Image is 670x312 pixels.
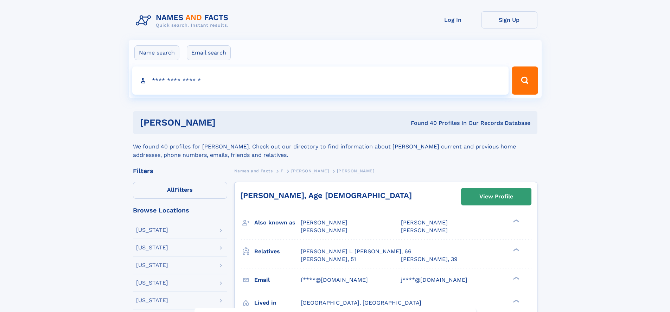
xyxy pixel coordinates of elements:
[301,255,356,263] a: [PERSON_NAME], 51
[136,262,168,268] div: [US_STATE]
[133,168,227,174] div: Filters
[511,299,520,303] div: ❯
[136,245,168,250] div: [US_STATE]
[512,66,538,95] button: Search Button
[291,168,329,173] span: [PERSON_NAME]
[301,248,411,255] a: [PERSON_NAME] L [PERSON_NAME], 66
[254,274,301,286] h3: Email
[291,166,329,175] a: [PERSON_NAME]
[167,186,174,193] span: All
[187,45,231,60] label: Email search
[136,280,168,286] div: [US_STATE]
[134,45,179,60] label: Name search
[136,298,168,303] div: [US_STATE]
[133,207,227,214] div: Browse Locations
[281,166,283,175] a: F
[254,217,301,229] h3: Also known as
[254,297,301,309] h3: Lived in
[313,119,530,127] div: Found 40 Profiles In Our Records Database
[511,219,520,223] div: ❯
[301,299,421,306] span: [GEOGRAPHIC_DATA], [GEOGRAPHIC_DATA]
[132,66,509,95] input: search input
[136,227,168,233] div: [US_STATE]
[301,219,347,226] span: [PERSON_NAME]
[337,168,375,173] span: [PERSON_NAME]
[401,227,448,234] span: [PERSON_NAME]
[240,191,412,200] a: [PERSON_NAME], Age [DEMOGRAPHIC_DATA]
[481,11,537,28] a: Sign Up
[401,255,458,263] a: [PERSON_NAME], 39
[425,11,481,28] a: Log In
[511,276,520,280] div: ❯
[133,182,227,199] label: Filters
[301,227,347,234] span: [PERSON_NAME]
[140,118,313,127] h1: [PERSON_NAME]
[133,11,234,30] img: Logo Names and Facts
[281,168,283,173] span: F
[401,219,448,226] span: [PERSON_NAME]
[479,189,513,205] div: View Profile
[234,166,273,175] a: Names and Facts
[461,188,531,205] a: View Profile
[254,246,301,257] h3: Relatives
[133,134,537,159] div: We found 40 profiles for [PERSON_NAME]. Check out our directory to find information about [PERSON...
[511,247,520,252] div: ❯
